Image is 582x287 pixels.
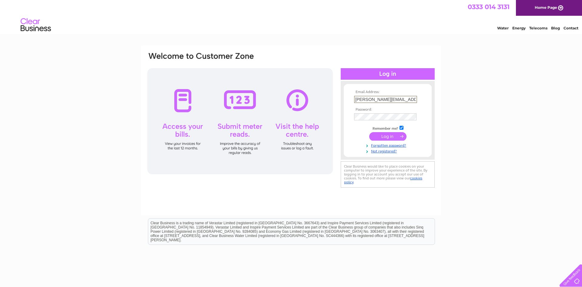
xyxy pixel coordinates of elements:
a: Telecoms [529,26,547,30]
a: Not registered? [354,148,423,154]
a: cookies policy [344,176,422,184]
a: Water [497,26,509,30]
a: Energy [512,26,526,30]
div: Clear Business is a trading name of Verastar Limited (registered in [GEOGRAPHIC_DATA] No. 3667643... [148,3,435,29]
a: 0333 014 3131 [468,3,510,11]
a: Contact [564,26,578,30]
img: logo.png [20,16,51,34]
th: Email Address: [353,90,423,94]
a: Forgotten password? [354,142,423,148]
div: Clear Business would like to place cookies on your computer to improve your experience of the sit... [341,161,435,188]
input: Submit [369,132,406,141]
a: Blog [551,26,560,30]
th: Password: [353,108,423,112]
td: Remember me? [353,125,423,131]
